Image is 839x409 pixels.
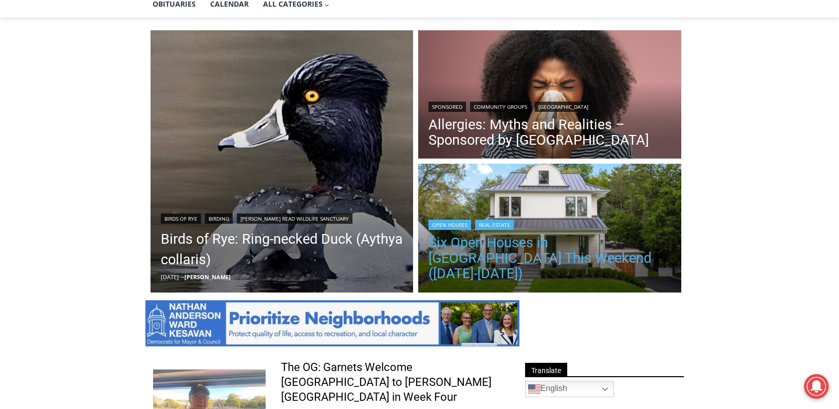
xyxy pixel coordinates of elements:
[237,213,352,224] a: [PERSON_NAME] Read Wildlife Sanctuary
[418,164,681,295] img: 3 Overdale Road, Rye
[259,1,486,100] div: "I learned about the history of a place I’d honestly never considered even as a resident of [GEOG...
[528,383,540,395] img: en
[108,30,138,84] div: Live Music
[418,164,681,295] a: Read More Six Open Houses in Rye This Weekend (October 4-5)
[428,220,471,230] a: Open Houses
[161,213,201,224] a: Birds of Rye
[269,102,476,125] span: Intern @ [DOMAIN_NAME]
[161,211,403,224] div: | |
[115,87,118,97] div: /
[428,100,671,112] div: | |
[525,381,614,397] a: English
[525,363,567,377] span: Translate
[184,273,231,281] a: [PERSON_NAME]
[161,229,403,270] a: Birds of Rye: Ring-necked Duck (Aythya collaris)
[418,30,681,162] a: Read More Allergies: Myths and Realities – Sponsored by White Plains Hospital
[1,102,154,128] a: [PERSON_NAME] Read Sanctuary Fall Fest: [DATE]
[161,273,179,281] time: [DATE]
[151,30,414,293] a: Read More Birds of Rye: Ring-necked Duck (Aythya collaris)
[205,213,233,224] a: Birding
[428,117,671,148] a: Allergies: Myths and Realities – Sponsored by [GEOGRAPHIC_DATA]
[247,100,498,128] a: Intern @ [DOMAIN_NAME]
[428,102,466,112] a: Sponsored
[151,30,414,293] img: [PHOTO: Ring-necked Duck (Aythya collaris) at Playland Lake in Rye, New York. Credit: Grace Devine.]
[8,103,137,127] h4: [PERSON_NAME] Read Sanctuary Fall Fest: [DATE]
[281,360,507,404] a: The OG: Garnets Welcome [GEOGRAPHIC_DATA] to [PERSON_NAME][GEOGRAPHIC_DATA] in Week Four
[428,235,671,281] a: Six Open Houses in [GEOGRAPHIC_DATA] This Weekend ([DATE]-[DATE])
[470,102,531,112] a: Community Groups
[428,218,671,230] div: |
[535,102,592,112] a: [GEOGRAPHIC_DATA]
[475,220,514,230] a: Real Estate
[108,87,113,97] div: 4
[418,30,681,162] img: 2025-10 Allergies: Myths and Realities – Sponsored by White Plains Hospital
[181,273,184,281] span: –
[120,87,125,97] div: 6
